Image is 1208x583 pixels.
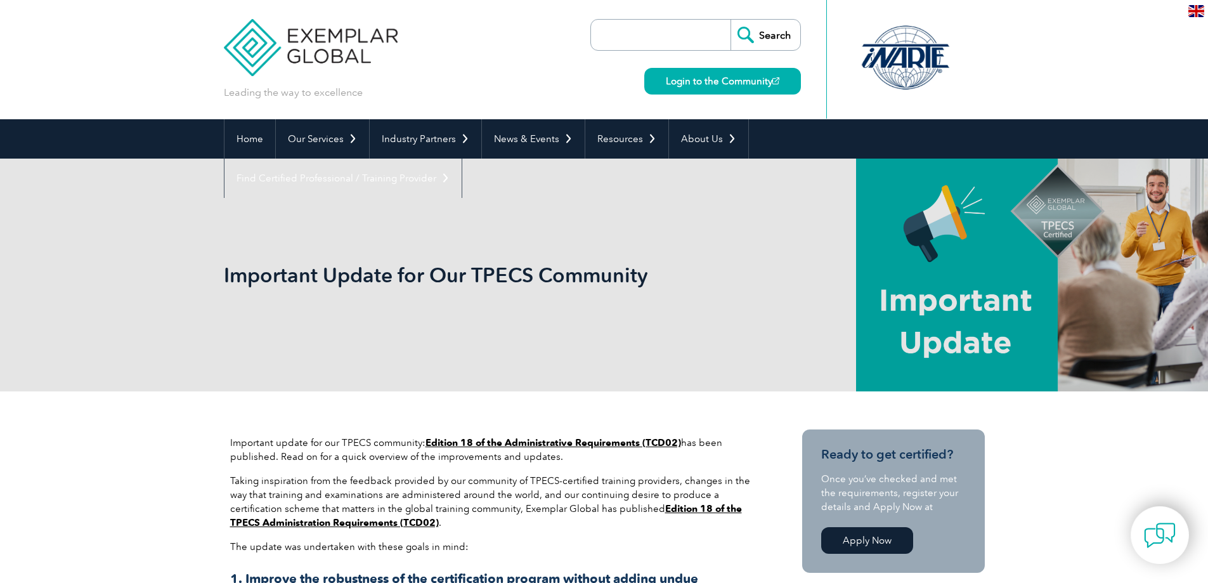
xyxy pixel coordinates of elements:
[425,437,681,449] a: Edition 18 of the Administrative Requirements (TCD02)
[224,119,275,159] a: Home
[224,159,462,198] a: Find Certified Professional / Training Provider
[1144,520,1176,551] img: contact-chat.png
[731,20,800,50] input: Search
[821,527,913,554] a: Apply Now
[224,86,363,100] p: Leading the way to excellence
[230,540,750,554] p: The update was undertaken with these goals in mind:
[230,436,750,464] p: Important update for our TPECS community: has been published. Read on for a quick overview of the...
[644,68,801,95] a: Login to the Community
[1188,5,1204,17] img: en
[772,77,779,84] img: open_square.png
[669,119,748,159] a: About Us
[370,119,481,159] a: Industry Partners
[230,474,750,530] p: Taking inspiration from the feedback provided by our community of TPECS-certified training provid...
[224,263,711,287] h1: Important Update for Our TPECS Community
[821,472,966,514] p: Once you’ve checked and met the requirements, register your details and Apply Now at
[276,119,369,159] a: Our Services
[482,119,585,159] a: News & Events
[821,447,966,462] h3: Ready to get certified?
[585,119,668,159] a: Resources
